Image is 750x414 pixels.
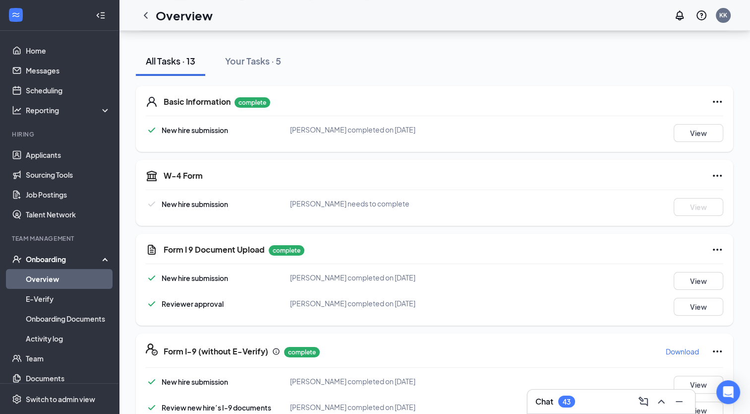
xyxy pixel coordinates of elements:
svg: Ellipses [711,345,723,357]
button: View [674,298,723,316]
span: New hire submission [162,200,228,208]
span: [PERSON_NAME] needs to complete [290,199,409,208]
svg: UserCheck [12,254,22,264]
svg: ChevronUp [655,396,667,408]
p: complete [284,347,320,357]
svg: Collapse [96,10,106,20]
a: Home [26,41,111,61]
div: All Tasks · 13 [146,55,195,67]
span: Reviewer approval [162,299,224,308]
a: E-Verify [26,289,111,309]
div: Hiring [12,130,109,138]
h5: Basic Information [164,96,231,107]
div: 43 [563,398,571,406]
div: Onboarding [26,254,102,264]
a: Scheduling [26,80,111,100]
svg: Checkmark [146,298,158,310]
div: Reporting [26,105,111,115]
h5: Form I 9 Document Upload [164,244,265,255]
svg: Checkmark [146,376,158,388]
svg: Checkmark [146,272,158,284]
svg: ComposeMessage [637,396,649,408]
div: Team Management [12,234,109,243]
button: Minimize [671,394,687,410]
button: View [674,272,723,290]
a: Overview [26,269,111,289]
span: New hire submission [162,274,228,282]
svg: Notifications [674,9,686,21]
div: Switch to admin view [26,394,95,404]
a: Messages [26,61,111,80]
svg: Checkmark [146,402,158,414]
span: [PERSON_NAME] completed on [DATE] [290,299,415,308]
div: Open Intercom Messenger [716,380,740,404]
button: Download [665,344,699,359]
p: complete [269,245,304,256]
p: complete [234,97,270,108]
h5: W-4 Form [164,170,203,181]
span: Review new hire’s I-9 documents [162,403,271,412]
span: [PERSON_NAME] completed on [DATE] [290,125,415,134]
button: View [674,198,723,216]
svg: QuestionInfo [695,9,707,21]
svg: ChevronLeft [140,9,152,21]
svg: Settings [12,394,22,404]
svg: Ellipses [711,244,723,256]
button: View [674,376,723,394]
svg: WorkstreamLogo [11,10,21,20]
button: View [674,124,723,142]
svg: Ellipses [711,96,723,108]
span: New hire submission [162,377,228,386]
svg: TaxGovernmentIcon [146,170,158,182]
a: Activity log [26,329,111,348]
a: Talent Network [26,205,111,224]
svg: Analysis [12,105,22,115]
button: ChevronUp [653,394,669,410]
svg: FormI9EVerifyIcon [146,344,158,355]
span: [PERSON_NAME] completed on [DATE] [290,403,415,412]
span: [PERSON_NAME] completed on [DATE] [290,273,415,282]
a: Job Postings [26,185,111,205]
svg: Checkmark [146,124,158,136]
a: Team [26,348,111,368]
button: ComposeMessage [635,394,651,410]
a: Sourcing Tools [26,165,111,185]
p: Download [666,346,699,356]
svg: Ellipses [711,170,723,182]
svg: Info [272,347,280,355]
div: Your Tasks · 5 [225,55,281,67]
a: Documents [26,368,111,388]
h3: Chat [535,396,553,407]
span: New hire submission [162,126,228,135]
span: [PERSON_NAME] completed on [DATE] [290,377,415,386]
svg: Minimize [673,396,685,408]
a: Onboarding Documents [26,309,111,329]
svg: Checkmark [146,198,158,210]
svg: CustomFormIcon [146,244,158,256]
h5: Form I-9 (without E-Verify) [164,346,268,357]
div: KK [719,11,727,19]
svg: User [146,96,158,108]
a: Applicants [26,145,111,165]
h1: Overview [156,7,213,24]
